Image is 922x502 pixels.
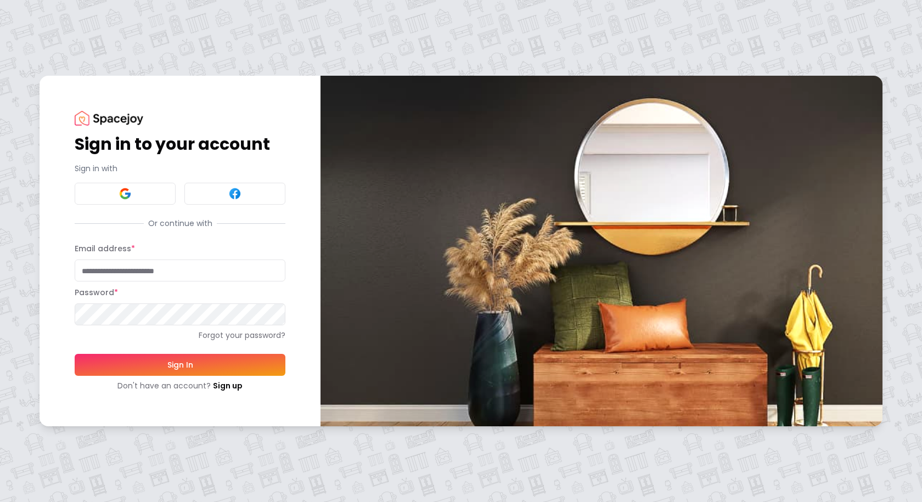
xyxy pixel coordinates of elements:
h1: Sign in to your account [75,134,285,154]
a: Sign up [213,380,243,391]
div: Don't have an account? [75,380,285,391]
img: Facebook signin [228,187,241,200]
label: Password [75,287,118,298]
img: Google signin [119,187,132,200]
label: Email address [75,243,135,254]
img: Spacejoy Logo [75,111,143,126]
p: Sign in with [75,163,285,174]
span: Or continue with [144,218,217,229]
button: Sign In [75,354,285,376]
a: Forgot your password? [75,330,285,341]
img: banner [321,76,882,426]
